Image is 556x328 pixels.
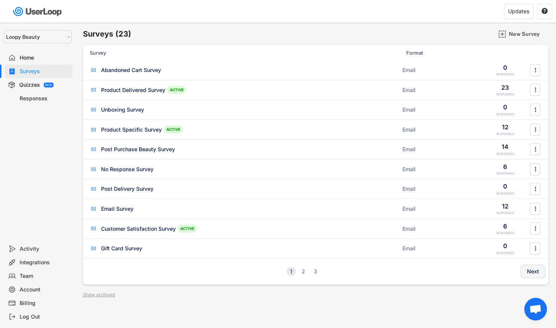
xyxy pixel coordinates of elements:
div: BETA [45,84,52,86]
div: No Response Survey [101,166,154,173]
div: Unboxing Survey [101,106,144,113]
text:  [534,205,536,213]
div: New Survey [509,31,547,37]
text:  [534,145,536,153]
div: Surveys [20,68,69,75]
div: RESPONSES [496,152,514,156]
button:  [531,243,539,254]
div: 0 [503,242,507,250]
div: Email [402,185,478,193]
text:  [534,244,536,252]
div: 3 [311,269,320,274]
text:  [542,8,548,14]
div: Product Specific Survey [101,126,162,133]
div: Email [402,245,478,252]
div: RESPONSES [496,211,514,215]
div: RESPONSES [496,172,514,176]
img: AddMajor.svg [498,30,506,38]
button:  [541,8,548,15]
div: Email [402,146,478,153]
div: Team [20,273,69,280]
div: ACTIVE [167,86,186,94]
div: 0 [503,63,507,72]
div: RESPONSES [496,231,514,235]
div: Responses [20,95,69,102]
div: 6 [503,162,507,171]
div: ACTIVE [178,225,197,233]
text:  [534,86,536,94]
div: 2 [299,269,308,274]
div: Post Delivery Survey [101,185,154,193]
div: Survey [90,49,402,56]
div: ACTIVE [164,126,183,133]
div: 14 [502,143,508,151]
div: 6 [503,222,507,230]
div: Email [402,66,478,74]
text:  [534,165,536,173]
button:  [531,104,539,115]
div: Email [402,106,478,113]
div: Abandoned Cart Survey [101,66,161,74]
div: Email Survey [101,205,134,213]
text:  [534,225,536,233]
div: RESPONSES [496,132,514,136]
div: Gift Card Survey [101,245,142,252]
div: 1 [287,269,296,274]
div: 23 [501,83,509,92]
button: Next [521,265,545,278]
text:  [534,185,536,193]
div: 0 [503,182,507,190]
div: Home [20,54,69,61]
div: Product Delivered Survey [101,86,165,94]
div: Integrations [20,259,69,266]
text:  [534,126,536,133]
div: 12 [502,123,508,131]
button:  [531,164,539,175]
button:  [531,144,539,155]
div: RESPONSES [496,251,514,255]
div: Updates [508,9,529,14]
div: Quizzes [19,81,40,89]
button:  [531,64,539,76]
div: Customer Satisfaction Survey [101,225,176,233]
button:  [531,203,539,215]
button:  [531,124,539,135]
div: Billing [20,300,69,307]
text:  [534,66,536,74]
div: 12 [502,202,508,210]
img: userloop-logo-01.svg [11,4,65,19]
div: Show archived [83,293,115,297]
div: RESPONSES [496,72,514,77]
div: Activity [20,245,69,253]
div: Email [402,166,478,173]
div: Post Purchase Beauty Survey [101,146,175,153]
div: 0 [503,103,507,111]
div: RESPONSES [496,112,514,116]
h6: Surveys (23) [83,29,131,39]
div: Email [402,126,478,133]
button:  [531,223,539,234]
div: Email [402,86,478,94]
div: RESPONSES [496,192,514,196]
div: Open chat [524,298,547,320]
div: Account [20,286,69,293]
button:  [531,84,539,95]
div: Log Out [20,313,69,320]
div: RESPONSES [496,92,514,97]
div: Email [402,225,478,233]
text:  [534,106,536,113]
button:  [531,183,539,195]
div: Email [402,205,478,213]
div: Format [406,49,482,56]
